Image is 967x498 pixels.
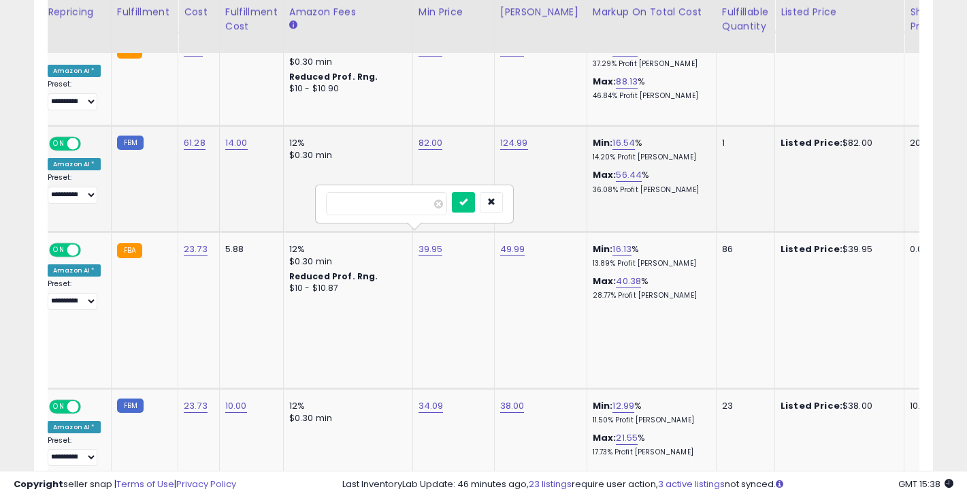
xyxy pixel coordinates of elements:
div: $10 - $10.87 [289,283,402,294]
a: 34.09 [419,399,444,413]
a: 49.99 [500,243,525,256]
div: Preset: [48,80,101,110]
p: 46.84% Profit [PERSON_NAME] [593,91,706,101]
div: Cost [184,5,214,19]
a: 23.73 [184,243,208,256]
a: 23.73 [184,399,208,413]
div: Preset: [48,436,101,467]
a: 21.55 [616,431,638,445]
div: Amazon Fees [289,5,407,19]
a: 124.99 [500,136,528,150]
span: ON [50,138,67,150]
div: Amazon AI * [48,65,101,77]
div: 1 [722,137,764,149]
div: Repricing [48,5,105,19]
b: Max: [593,275,617,287]
a: 40.38 [616,275,641,288]
div: seller snap | | [14,478,236,491]
div: 0.00 [910,243,934,255]
a: 14.00 [225,136,248,150]
b: Max: [593,431,617,444]
span: ON [50,244,67,255]
div: 10.00 [910,400,934,412]
div: % [593,243,706,268]
div: Preset: [48,279,101,310]
a: 39.95 [419,243,443,256]
div: Amazon AI * [48,421,101,433]
div: [PERSON_NAME] [500,5,581,19]
a: 10.00 [225,399,247,413]
p: 14.20% Profit [PERSON_NAME] [593,153,706,162]
div: $38.00 [781,400,894,412]
div: % [593,169,706,194]
b: Reduced Prof. Rng. [289,71,378,82]
p: 37.29% Profit [PERSON_NAME] [593,59,706,69]
p: 13.89% Profit [PERSON_NAME] [593,259,706,268]
span: OFF [79,401,101,412]
a: 61.28 [184,136,206,150]
span: 2025-08-11 15:38 GMT [898,478,953,491]
b: Min: [593,136,613,149]
div: Min Price [419,5,489,19]
div: $0.30 min [289,255,402,268]
div: 86 [722,243,764,255]
div: Fulfillable Quantity [722,5,769,33]
strong: Copyright [14,478,63,491]
div: Markup on Total Cost [593,5,710,19]
div: Preset: [48,173,101,204]
div: % [593,137,706,162]
div: 12% [289,137,402,149]
a: Terms of Use [116,478,174,491]
a: 56.44 [616,168,642,182]
div: Ship Price [910,5,939,33]
div: $0.30 min [289,149,402,161]
div: $10 - $10.90 [289,83,402,95]
div: Fulfillment Cost [225,5,278,33]
a: 38.00 [500,399,525,413]
div: 20.00 [910,137,934,149]
a: 23 listings [529,478,572,491]
div: % [593,432,706,457]
small: FBA [117,243,142,258]
a: 16.54 [612,136,635,150]
b: Listed Price: [781,399,842,412]
p: 11.50% Profit [PERSON_NAME] [593,416,706,425]
div: % [593,76,706,101]
div: $0.30 min [289,56,402,68]
a: 82.00 [419,136,443,150]
b: Max: [593,75,617,88]
p: 28.77% Profit [PERSON_NAME] [593,291,706,300]
a: Privacy Policy [176,478,236,491]
small: FBM [117,399,144,413]
div: Listed Price [781,5,898,19]
div: 12% [289,400,402,412]
div: Amazon AI * [48,264,101,277]
b: Min: [593,243,613,255]
div: 23 [722,400,764,412]
span: OFF [79,244,101,255]
div: 5.88 [225,243,273,255]
div: % [593,275,706,300]
small: Amazon Fees. [289,19,297,31]
div: $0.30 min [289,412,402,424]
a: 3 active listings [658,478,725,491]
div: Fulfillment [117,5,172,19]
div: Last InventoryLab Update: 46 minutes ago, require user action, not synced. [342,478,953,491]
b: Max: [593,168,617,181]
span: ON [50,401,67,412]
a: 16.13 [612,243,632,256]
a: 12.99 [612,399,634,413]
div: $82.00 [781,137,894,149]
a: 88.13 [616,75,638,89]
div: $39.95 [781,243,894,255]
span: OFF [79,138,101,150]
div: 12% [289,243,402,255]
div: Amazon AI * [48,158,101,170]
b: Listed Price: [781,136,842,149]
small: FBM [117,136,144,150]
b: Reduced Prof. Rng. [289,270,378,282]
p: 17.73% Profit [PERSON_NAME] [593,448,706,457]
div: % [593,44,706,69]
div: % [593,400,706,425]
p: 36.08% Profit [PERSON_NAME] [593,185,706,195]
